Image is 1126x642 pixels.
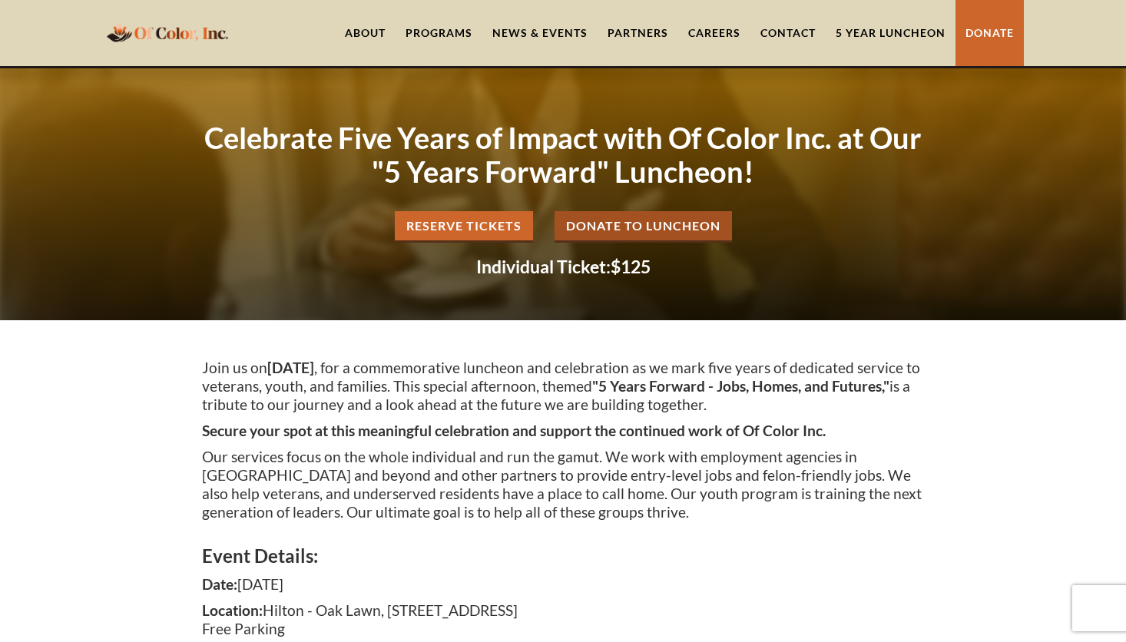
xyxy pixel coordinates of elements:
[202,575,237,593] strong: Date:
[395,211,533,243] a: Reserve Tickets
[202,601,924,638] p: Hilton - Oak Lawn, [STREET_ADDRESS] Free Parking
[555,211,732,243] a: Donate to Luncheon
[267,359,314,376] strong: [DATE]
[202,544,318,567] strong: Event Details:
[202,422,826,439] strong: Secure your spot at this meaningful celebration and support the continued work of Of Color Inc.
[102,15,233,51] a: home
[202,575,924,594] p: [DATE]
[476,256,611,277] strong: Individual Ticket:
[592,377,889,395] strong: "5 Years Forward - Jobs, Homes, and Futures,"
[202,601,263,619] strong: Location:
[406,25,472,41] div: Programs
[202,258,924,276] h2: $125
[202,448,924,521] p: Our services focus on the whole individual and run the gamut. We work with employment agencies in...
[202,359,924,414] p: Join us on , for a commemorative luncheon and celebration as we mark five years of dedicated serv...
[204,120,922,189] strong: Celebrate Five Years of Impact with Of Color Inc. at Our "5 Years Forward" Luncheon!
